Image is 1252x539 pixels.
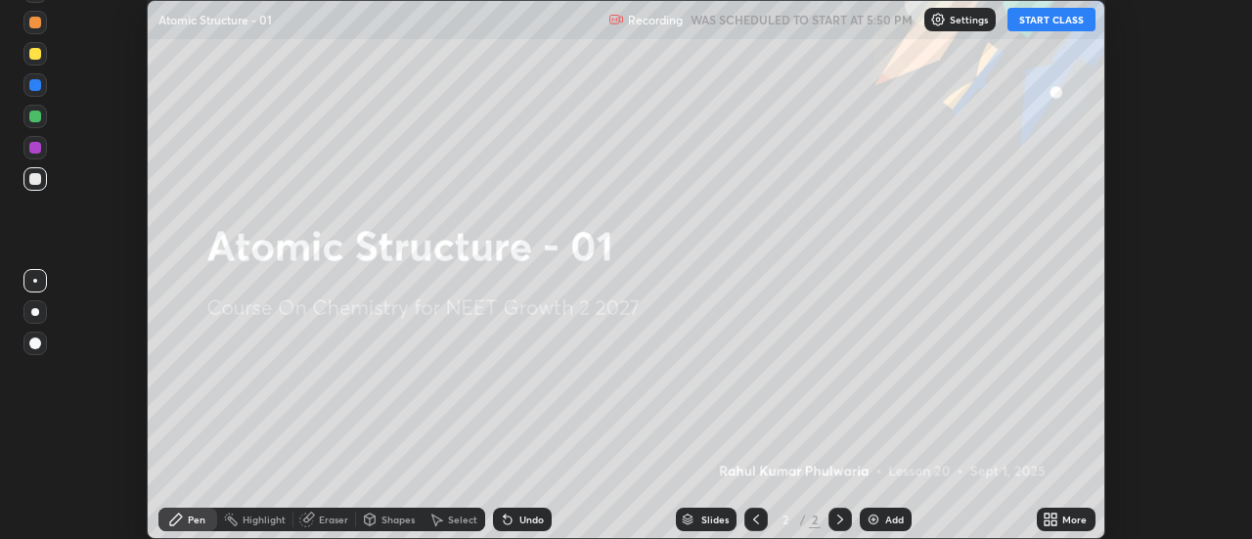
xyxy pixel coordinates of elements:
button: START CLASS [1007,8,1095,31]
div: 2 [809,511,821,528]
img: add-slide-button [866,512,881,527]
div: Slides [701,515,729,524]
div: Pen [188,515,205,524]
p: Atomic Structure - 01 [158,12,272,27]
div: Eraser [319,515,348,524]
div: Select [448,515,477,524]
div: More [1062,515,1087,524]
p: Settings [950,15,988,24]
p: Recording [628,13,683,27]
h5: WAS SCHEDULED TO START AT 5:50 PM [691,11,913,28]
div: Add [885,515,904,524]
div: Highlight [243,515,286,524]
div: Shapes [381,515,415,524]
div: / [799,514,805,525]
div: 2 [776,514,795,525]
div: Undo [519,515,544,524]
img: recording.375f2c34.svg [608,12,624,27]
img: class-settings-icons [930,12,946,27]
